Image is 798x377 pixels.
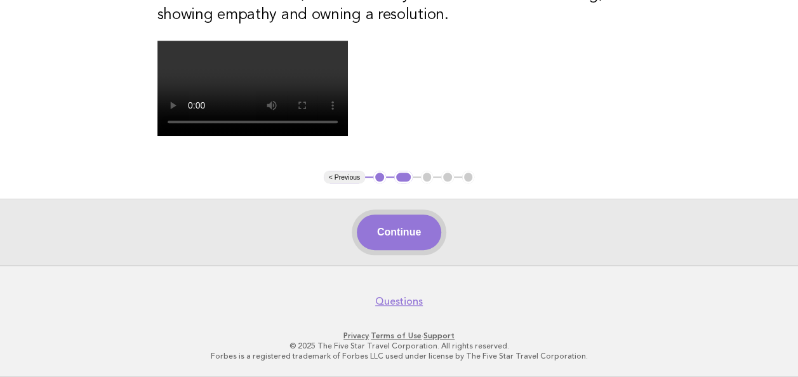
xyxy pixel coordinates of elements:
[375,295,423,308] a: Questions
[324,171,365,183] button: < Previous
[423,331,455,340] a: Support
[18,351,780,361] p: Forbes is a registered trademark of Forbes LLC used under license by The Five Star Travel Corpora...
[371,331,422,340] a: Terms of Use
[394,171,413,183] button: 2
[373,171,386,183] button: 1
[18,341,780,351] p: © 2025 The Five Star Travel Corporation. All rights reserved.
[18,331,780,341] p: · ·
[343,331,369,340] a: Privacy
[357,215,441,250] button: Continue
